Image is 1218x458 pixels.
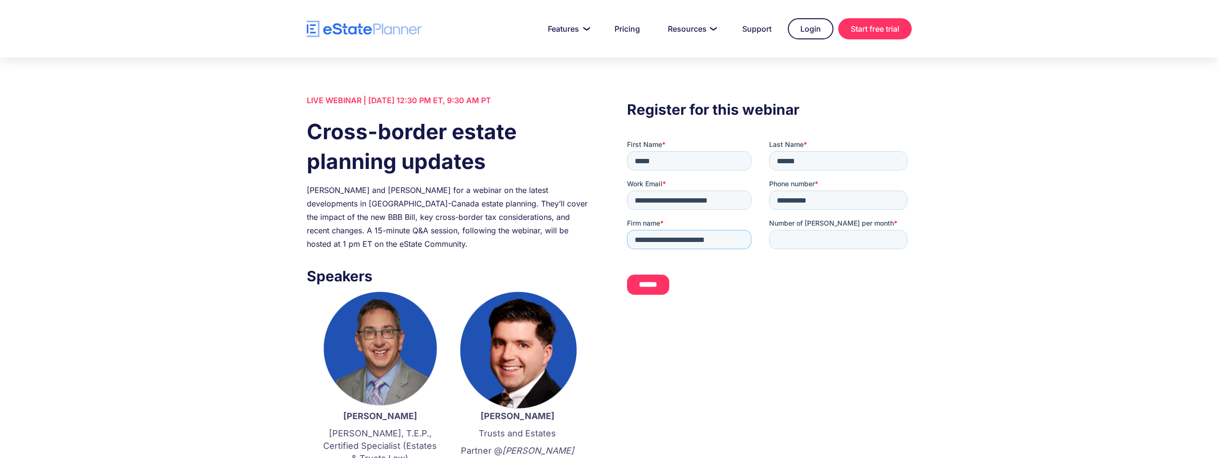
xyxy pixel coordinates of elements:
[343,411,417,421] strong: [PERSON_NAME]
[788,18,833,39] a: Login
[656,19,726,38] a: Resources
[603,19,651,38] a: Pricing
[838,18,912,39] a: Start free trial
[731,19,783,38] a: Support
[458,427,577,440] p: Trusts and Estates
[307,117,591,176] h1: Cross-border estate planning updates
[481,411,555,421] strong: [PERSON_NAME]
[627,140,911,303] iframe: Form 0
[536,19,598,38] a: Features
[307,183,591,251] div: [PERSON_NAME] and [PERSON_NAME] for a webinar on the latest developments in [GEOGRAPHIC_DATA]-Can...
[307,94,591,107] div: LIVE WEBINAR | [DATE] 12:30 PM ET, 9:30 AM PT
[627,98,911,121] h3: Register for this webinar
[307,265,591,287] h3: Speakers
[307,21,422,37] a: home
